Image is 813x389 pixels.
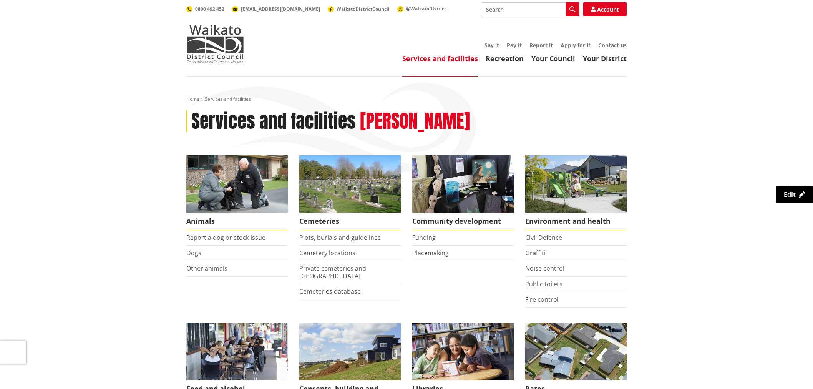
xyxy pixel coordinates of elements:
a: Matariki Travelling Suitcase Art Exhibition Community development [412,155,514,230]
img: Waikato District Council - Te Kaunihera aa Takiwaa o Waikato [186,25,244,63]
img: Waikato District Council libraries [412,323,514,380]
span: Edit [784,190,796,199]
a: Cemeteries database [299,287,361,296]
nav: breadcrumb [186,96,627,103]
a: [EMAIL_ADDRESS][DOMAIN_NAME] [232,6,320,12]
img: Food and Alcohol in the Waikato [186,323,288,380]
a: Placemaking [412,249,449,257]
a: Your Council [531,54,575,63]
a: Edit [776,186,813,203]
a: Huntly Cemetery Cemeteries [299,155,401,230]
a: Dogs [186,249,201,257]
a: Cemetery locations [299,249,355,257]
a: Pay it [507,42,522,49]
span: 0800 492 452 [195,6,224,12]
a: Account [583,2,627,16]
h2: [PERSON_NAME] [360,110,470,133]
a: Apply for it [561,42,591,49]
a: Waikato District Council Animal Control team Animals [186,155,288,230]
a: WaikatoDistrictCouncil [328,6,390,12]
a: Private cemeteries and [GEOGRAPHIC_DATA] [299,264,366,280]
a: Public toilets [525,280,562,288]
a: Plots, burials and guidelines [299,233,381,242]
span: Services and facilities [205,96,251,102]
span: @WaikatoDistrict [406,5,446,12]
a: Your District [583,54,627,63]
a: Home [186,96,199,102]
a: Funding [412,233,436,242]
a: Services and facilities [402,54,478,63]
img: Rates-thumbnail [525,323,627,380]
span: Animals [186,213,288,230]
a: Graffiti [525,249,546,257]
a: Contact us [598,42,627,49]
a: New housing in Pokeno Environment and health [525,155,627,230]
a: Other animals [186,264,227,273]
a: Report a dog or stock issue [186,233,265,242]
h1: Services and facilities [191,110,356,133]
a: Report it [529,42,553,49]
a: 0800 492 452 [186,6,224,12]
input: Search input [481,2,579,16]
span: Environment and health [525,213,627,230]
img: New housing in Pokeno [525,155,627,213]
a: Noise control [525,264,564,273]
span: Community development [412,213,514,230]
a: @WaikatoDistrict [397,5,446,12]
img: Matariki Travelling Suitcase Art Exhibition [412,155,514,213]
span: [EMAIL_ADDRESS][DOMAIN_NAME] [241,6,320,12]
a: Say it [484,42,499,49]
span: Cemeteries [299,213,401,230]
a: Fire control [525,295,559,304]
img: Huntly Cemetery [299,155,401,213]
a: Recreation [486,54,524,63]
img: Animal Control [186,155,288,213]
a: Civil Defence [525,233,562,242]
span: WaikatoDistrictCouncil [337,6,390,12]
img: Land and property thumbnail [299,323,401,380]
